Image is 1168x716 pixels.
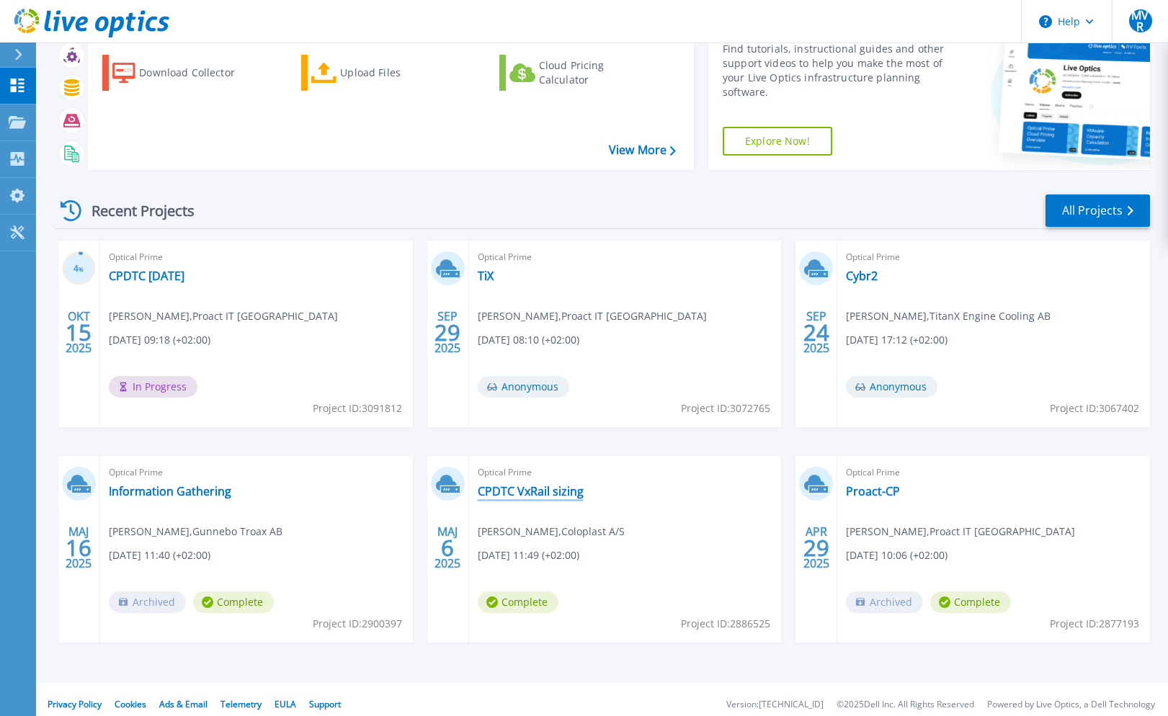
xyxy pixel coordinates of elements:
[109,269,184,283] a: CPDTC [DATE]
[109,465,404,480] span: Optical Prime
[846,332,948,348] span: [DATE] 17:12 (+02:00)
[65,306,92,359] div: OKT 2025
[803,306,830,359] div: SEP 2025
[846,591,923,613] span: Archived
[846,484,900,498] a: Proact-CP
[313,400,402,416] span: Project ID: 3091812
[109,249,404,265] span: Optical Prime
[159,698,208,710] a: Ads & Email
[609,143,676,157] a: View More
[65,522,92,574] div: MAJ 2025
[193,591,274,613] span: Complete
[723,127,832,156] a: Explore Now!
[681,616,770,632] span: Project ID: 2886525
[102,55,263,91] a: Download Collector
[313,616,402,632] span: Project ID: 2900397
[434,522,461,574] div: MAJ 2025
[726,700,824,710] li: Version: [TECHNICAL_ID]
[499,55,660,91] a: Cloud Pricing Calculator
[220,698,262,710] a: Telemetry
[846,308,1051,324] span: [PERSON_NAME] , TitanX Engine Cooling AB
[340,58,455,87] div: Upload Files
[478,524,625,540] span: [PERSON_NAME] , Coloplast A/S
[109,376,197,398] span: In Progress
[66,542,92,554] span: 16
[109,332,210,348] span: [DATE] 09:18 (+02:00)
[301,55,462,91] a: Upload Files
[109,308,338,324] span: [PERSON_NAME] , Proact IT [GEOGRAPHIC_DATA]
[803,542,829,554] span: 29
[109,484,231,498] a: Information Gathering
[441,542,454,554] span: 6
[109,591,186,613] span: Archived
[62,261,96,277] h3: 4
[478,376,569,398] span: Anonymous
[803,326,829,339] span: 24
[48,698,102,710] a: Privacy Policy
[478,308,707,324] span: [PERSON_NAME] , Proact IT [GEOGRAPHIC_DATA]
[846,547,948,563] span: [DATE] 10:06 (+02:00)
[109,547,210,563] span: [DATE] 11:40 (+02:00)
[1050,400,1139,416] span: Project ID: 3067402
[681,400,770,416] span: Project ID: 3072765
[846,249,1141,265] span: Optical Prime
[1050,616,1139,632] span: Project ID: 2877193
[309,698,341,710] a: Support
[434,326,460,339] span: 29
[55,193,214,228] div: Recent Projects
[434,306,461,359] div: SEP 2025
[115,698,146,710] a: Cookies
[930,591,1011,613] span: Complete
[79,265,84,273] span: %
[478,249,773,265] span: Optical Prime
[478,465,773,480] span: Optical Prime
[139,58,254,87] div: Download Collector
[478,332,579,348] span: [DATE] 08:10 (+02:00)
[837,700,974,710] li: © 2025 Dell Inc. All Rights Reserved
[66,326,92,339] span: 15
[478,591,558,613] span: Complete
[846,269,878,283] a: Cybr2
[539,58,654,87] div: Cloud Pricing Calculator
[1129,9,1152,32] span: MVR
[478,269,494,283] a: TiX
[478,547,579,563] span: [DATE] 11:49 (+02:00)
[275,698,296,710] a: EULA
[803,522,830,574] div: APR 2025
[109,524,282,540] span: [PERSON_NAME] , Gunnebo Troax AB
[478,484,584,498] a: CPDTC VxRail sizing
[846,376,937,398] span: Anonymous
[846,465,1141,480] span: Optical Prime
[1046,194,1150,227] a: All Projects
[987,700,1155,710] li: Powered by Live Optics, a Dell Technology
[723,42,945,99] div: Find tutorials, instructional guides and other support videos to help you make the most of your L...
[846,524,1075,540] span: [PERSON_NAME] , Proact IT [GEOGRAPHIC_DATA]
